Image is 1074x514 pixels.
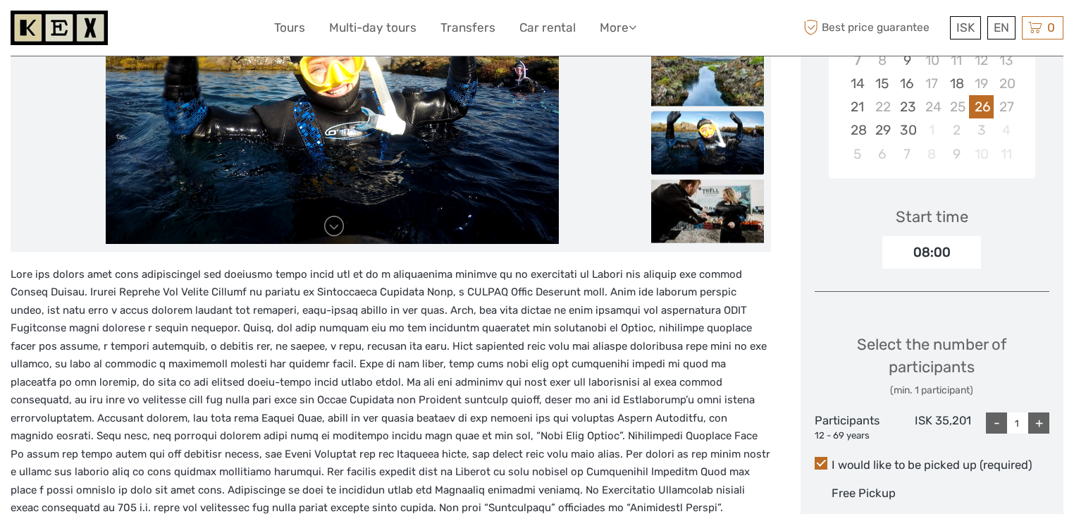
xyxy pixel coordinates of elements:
[870,118,894,142] div: Choose Monday, September 29th, 2025
[162,22,179,39] button: Open LiveChat chat widget
[986,412,1007,434] div: -
[832,487,896,500] span: Free Pickup
[894,72,919,95] div: Choose Tuesday, September 16th, 2025
[845,49,870,72] div: Not available Sunday, September 7th, 2025
[920,118,944,142] div: Not available Wednesday, October 1st, 2025
[870,95,894,118] div: Not available Monday, September 22nd, 2025
[651,42,764,106] img: 2fb9c2e4bc4344b0bb54d2100ce7fd0e_slider_thumbnail.jpeg
[815,412,893,442] div: Participants
[1045,20,1057,35] span: 0
[329,18,416,38] a: Multi-day tours
[519,18,576,38] a: Car rental
[1028,412,1049,434] div: +
[893,412,971,442] div: ISK 35,201
[994,72,1018,95] div: Not available Saturday, September 20th, 2025
[969,142,994,166] div: Not available Friday, October 10th, 2025
[815,457,1050,474] label: I would like to be picked up (required)
[994,118,1018,142] div: Not available Saturday, October 4th, 2025
[944,142,969,166] div: Choose Thursday, October 9th, 2025
[920,95,944,118] div: Not available Wednesday, September 24th, 2025
[944,72,969,95] div: Choose Thursday, September 18th, 2025
[845,95,870,118] div: Choose Sunday, September 21st, 2025
[894,95,919,118] div: Choose Tuesday, September 23rd, 2025
[920,49,944,72] div: Not available Wednesday, September 10th, 2025
[994,95,1018,118] div: Not available Saturday, September 27th, 2025
[274,18,305,38] a: Tours
[870,142,894,166] div: Choose Monday, October 6th, 2025
[987,16,1016,39] div: EN
[600,18,636,38] a: More
[944,95,969,118] div: Not available Thursday, September 25th, 2025
[894,142,919,166] div: Choose Tuesday, October 7th, 2025
[969,49,994,72] div: Not available Friday, September 12th, 2025
[11,11,108,45] img: 1261-44dab5bb-39f8-40da-b0c2-4d9fce00897c_logo_small.jpg
[882,236,981,269] div: 08:00
[845,72,870,95] div: Choose Sunday, September 14th, 2025
[815,384,1050,398] div: (min. 1 participant)
[845,118,870,142] div: Choose Sunday, September 28th, 2025
[920,72,944,95] div: Not available Wednesday, September 17th, 2025
[944,49,969,72] div: Not available Thursday, September 11th, 2025
[833,25,1031,166] div: month 2025-09
[651,111,764,174] img: 618adcce94ab45ddad20f0c8b5704add_slider_thumbnail.png
[894,49,919,72] div: Choose Tuesday, September 9th, 2025
[969,95,994,118] div: Choose Friday, September 26th, 2025
[440,18,495,38] a: Transfers
[994,142,1018,166] div: Not available Saturday, October 11th, 2025
[815,429,893,443] div: 12 - 69 years
[994,49,1018,72] div: Not available Saturday, September 13th, 2025
[845,142,870,166] div: Choose Sunday, October 5th, 2025
[969,118,994,142] div: Choose Friday, October 3rd, 2025
[870,72,894,95] div: Choose Monday, September 15th, 2025
[870,49,894,72] div: Not available Monday, September 8th, 2025
[651,179,764,243] img: 1c411a8892b94d228cec5c014d3f2482_slider_thumbnail.jpeg
[801,16,947,39] span: Best price guarantee
[20,25,159,36] p: We're away right now. Please check back later!
[920,142,944,166] div: Not available Wednesday, October 8th, 2025
[815,334,1050,398] div: Select the number of participants
[944,118,969,142] div: Choose Thursday, October 2nd, 2025
[956,20,975,35] span: ISK
[896,206,968,228] div: Start time
[969,72,994,95] div: Not available Friday, September 19th, 2025
[894,118,919,142] div: Choose Tuesday, September 30th, 2025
